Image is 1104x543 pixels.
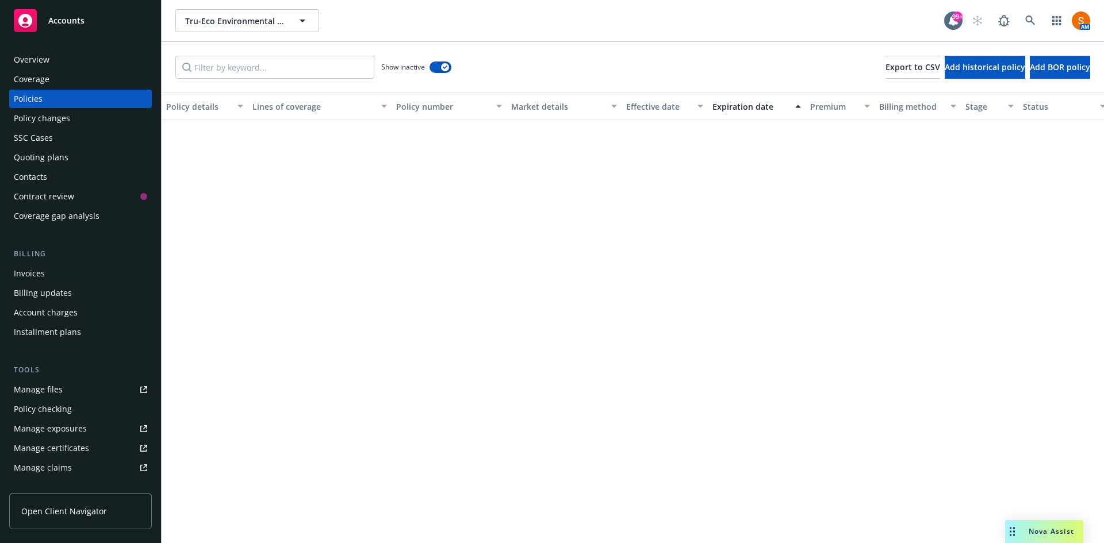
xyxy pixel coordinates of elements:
div: Policy changes [14,109,70,128]
a: SSC Cases [9,129,152,147]
div: Effective date [626,101,691,113]
div: Manage BORs [14,478,68,496]
a: Search [1019,9,1042,32]
a: Coverage [9,70,152,88]
div: Stage [965,101,1001,113]
a: Policies [9,90,152,108]
a: Contacts [9,168,152,186]
div: Policy checking [14,400,72,418]
button: Effective date [622,93,708,120]
a: Accounts [9,5,152,37]
div: Billing [9,248,152,260]
button: Policy details [162,93,248,120]
button: Nova Assist [1005,520,1083,543]
a: Start snowing [966,9,989,32]
img: photo [1072,11,1090,30]
input: Filter by keyword... [175,56,374,79]
div: Contract review [14,187,74,206]
a: Policy changes [9,109,152,128]
a: Quoting plans [9,148,152,167]
div: Invoices [14,264,45,283]
div: Billing method [879,101,944,113]
div: SSC Cases [14,129,53,147]
div: Account charges [14,303,78,322]
a: Manage claims [9,459,152,477]
button: Stage [961,93,1018,120]
div: Contacts [14,168,47,186]
div: Policy details [166,101,231,113]
a: Invoices [9,264,152,283]
div: Market details [511,101,604,113]
a: Manage certificates [9,439,152,457]
div: Tools [9,364,152,376]
button: Tru-Eco Environmental Services, LLC / Pro-Team Management Company [175,9,319,32]
button: Market details [507,93,622,120]
button: Export to CSV [885,56,940,79]
div: Overview [14,51,49,69]
button: Lines of coverage [248,93,392,120]
div: Lines of coverage [252,101,374,113]
div: Status [1023,101,1093,113]
span: Nova Assist [1029,526,1074,536]
div: Coverage [14,70,49,88]
a: Manage exposures [9,419,152,438]
span: Add historical policy [945,61,1025,72]
a: Account charges [9,303,152,322]
button: Add historical policy [945,56,1025,79]
div: Expiration date [712,101,788,113]
div: Manage exposures [14,419,87,438]
button: Expiration date [708,93,806,120]
span: Accounts [48,16,85,25]
div: 99+ [952,11,963,22]
div: Installment plans [14,323,81,341]
div: Policies [14,90,43,108]
a: Contract review [9,187,152,206]
div: Policy number [396,101,489,113]
div: Manage claims [14,459,72,477]
a: Switch app [1045,9,1068,32]
a: Manage BORs [9,478,152,496]
span: Show inactive [381,62,425,72]
div: Drag to move [1005,520,1019,543]
a: Coverage gap analysis [9,207,152,225]
button: Billing method [875,93,961,120]
span: Open Client Navigator [21,505,107,517]
button: Add BOR policy [1030,56,1090,79]
a: Overview [9,51,152,69]
span: Export to CSV [885,61,940,72]
div: Premium [810,101,857,113]
div: Coverage gap analysis [14,207,99,225]
div: Billing updates [14,284,72,302]
a: Manage files [9,380,152,399]
button: Premium [806,93,875,120]
a: Billing updates [9,284,152,302]
span: Tru-Eco Environmental Services, LLC / Pro-Team Management Company [185,15,285,27]
a: Report a Bug [992,9,1015,32]
div: Quoting plans [14,148,68,167]
span: Add BOR policy [1030,61,1090,72]
a: Installment plans [9,323,152,341]
a: Policy checking [9,400,152,418]
button: Policy number [392,93,507,120]
div: Manage files [14,380,63,399]
div: Manage certificates [14,439,89,457]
